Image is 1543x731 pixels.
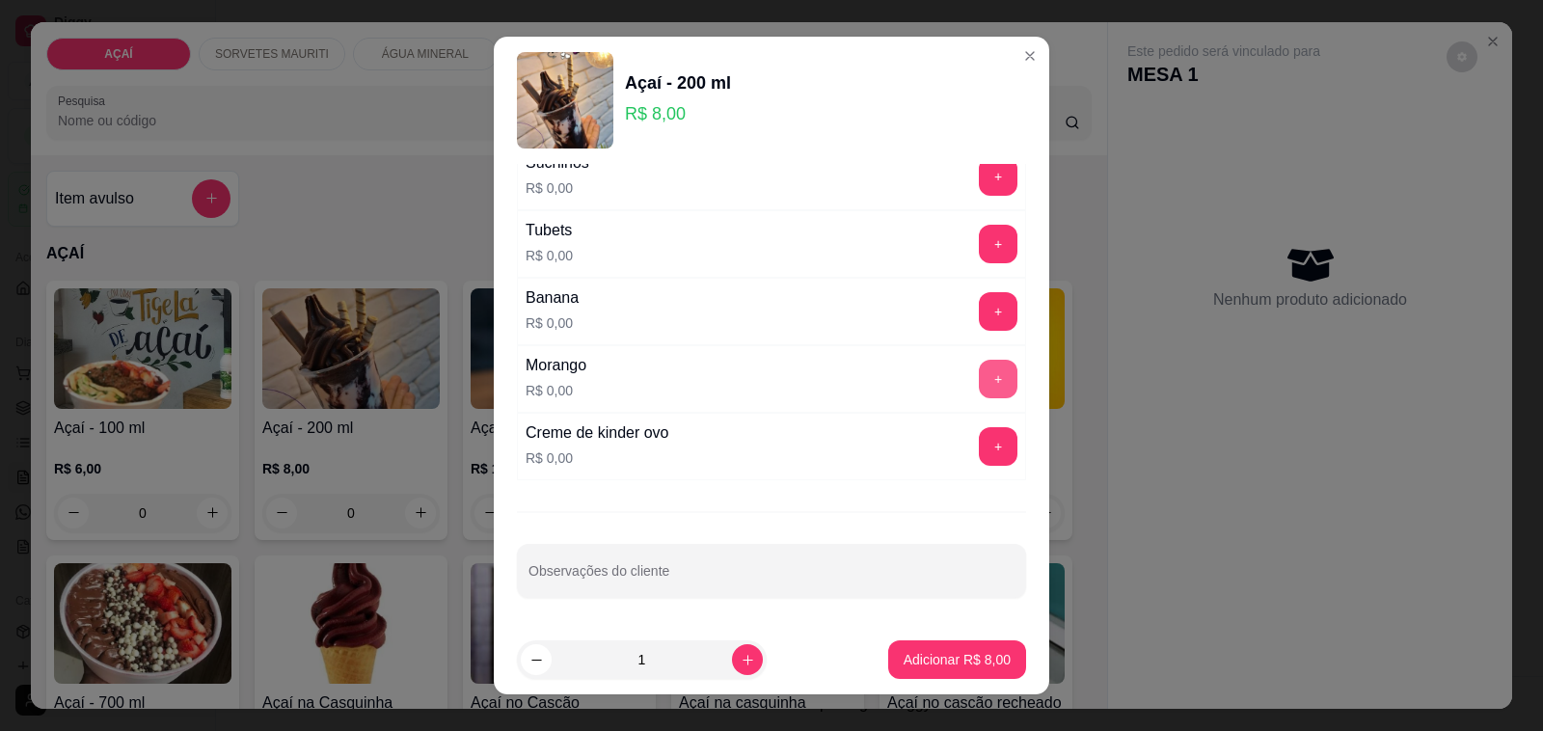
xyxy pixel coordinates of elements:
p: Adicionar R$ 8,00 [904,650,1011,669]
p: R$ 8,00 [625,100,731,127]
div: Creme de kinder ovo [526,421,669,445]
button: Adicionar R$ 8,00 [888,640,1026,679]
button: add [979,157,1017,196]
div: Banana [526,286,579,310]
button: increase-product-quantity [732,644,763,675]
button: add [979,225,1017,263]
div: Morango [526,354,586,377]
button: add [979,292,1017,331]
img: product-image [517,52,613,149]
p: R$ 0,00 [526,246,573,265]
p: R$ 0,00 [526,381,586,400]
button: add [979,427,1017,466]
input: Observações do cliente [528,569,1015,588]
p: R$ 0,00 [526,178,589,198]
button: add [979,360,1017,398]
div: Tubets [526,219,573,242]
button: decrease-product-quantity [521,644,552,675]
div: Açaí - 200 ml [625,69,731,96]
p: R$ 0,00 [526,448,669,468]
p: R$ 0,00 [526,313,579,333]
button: Close [1015,41,1045,71]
